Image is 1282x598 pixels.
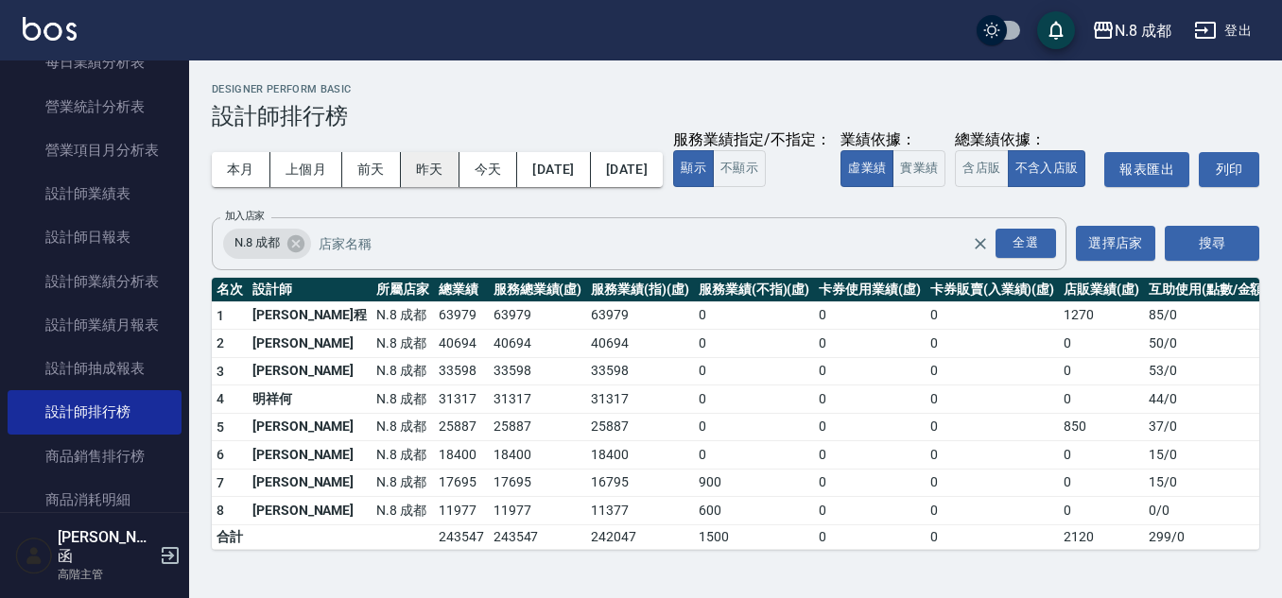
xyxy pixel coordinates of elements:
td: [PERSON_NAME] [248,357,372,385]
img: Logo [23,17,77,41]
td: 0 [814,469,926,497]
td: 0 [1059,441,1144,470]
td: 0 [1059,385,1144,414]
input: 店家名稱 [314,227,1005,260]
td: 0 [814,330,926,358]
td: 0 [694,330,814,358]
a: 設計師日報表 [8,215,182,259]
td: 85 / 0 [1144,301,1273,330]
button: [DATE] [517,152,590,187]
h2: Designer Perform Basic [212,83,1259,95]
a: 商品消耗明細 [8,478,182,521]
span: 2 [217,335,224,350]
td: 0 [814,301,926,330]
a: 設計師抽成報表 [8,347,182,390]
th: 卡券使用業績(虛) [814,278,926,302]
td: [PERSON_NAME] [248,497,372,525]
td: [PERSON_NAME] [248,413,372,441]
th: 所屬店家 [372,278,434,302]
div: N.8 成都 [1115,19,1171,43]
td: 0 [926,385,1059,414]
td: 0 [694,301,814,330]
th: 服務業績(指)(虛) [586,278,694,302]
td: 31317 [586,385,694,414]
td: 17695 [434,469,489,497]
td: 1270 [1059,301,1144,330]
td: 44 / 0 [1144,385,1273,414]
td: 0 [814,497,926,525]
button: save [1037,11,1075,49]
button: 實業績 [892,150,945,187]
div: N.8 成都 [223,229,311,259]
h3: 設計師排行榜 [212,103,1259,129]
button: 虛業績 [840,150,893,187]
button: 選擇店家 [1076,226,1155,261]
span: 5 [217,419,224,435]
td: 合計 [212,524,248,549]
span: 8 [217,503,224,518]
td: 0 [926,469,1059,497]
td: 0 [1059,469,1144,497]
td: 63979 [586,301,694,330]
td: 850 [1059,413,1144,441]
td: 900 [694,469,814,497]
button: 報表匯出 [1104,152,1189,187]
button: 顯示 [673,150,714,187]
td: 17695 [489,469,587,497]
a: 每日業績分析表 [8,41,182,84]
a: 設計師業績表 [8,172,182,215]
th: 互助使用(點數/金額) [1144,278,1273,302]
td: 11377 [586,497,694,525]
span: 1 [217,308,224,323]
td: N.8 成都 [372,413,434,441]
th: 店販業績(虛) [1059,278,1144,302]
td: N.8 成都 [372,469,434,497]
td: 15 / 0 [1144,469,1273,497]
th: 名次 [212,278,248,302]
td: 33598 [489,357,587,385]
button: 搜尋 [1165,226,1259,261]
a: 商品銷售排行榜 [8,435,182,478]
td: 600 [694,497,814,525]
p: 高階主管 [58,566,154,583]
button: 登出 [1187,13,1259,48]
td: 37 / 0 [1144,413,1273,441]
td: 31317 [434,385,489,414]
td: N.8 成都 [372,357,434,385]
td: 0 [694,413,814,441]
td: 0 [814,385,926,414]
a: 設計師業績月報表 [8,303,182,347]
td: 299 / 0 [1144,524,1273,549]
td: 0 [926,357,1059,385]
td: 18400 [586,441,694,470]
th: 服務總業績(虛) [489,278,587,302]
span: 3 [217,364,224,379]
td: 25887 [489,413,587,441]
th: 總業績 [434,278,489,302]
button: [DATE] [591,152,663,187]
span: 4 [217,391,224,406]
td: 0 [694,385,814,414]
td: 0 [926,330,1059,358]
div: 業績依據： [840,130,945,150]
th: 設計師 [248,278,372,302]
td: 18400 [489,441,587,470]
td: 15 / 0 [1144,441,1273,470]
button: 列印 [1199,152,1259,187]
span: N.8 成都 [223,233,291,252]
span: 7 [217,475,224,490]
td: 0 / 0 [1144,497,1273,525]
td: 25887 [586,413,694,441]
td: [PERSON_NAME]程 [248,301,372,330]
table: a dense table [212,278,1273,550]
button: 昨天 [401,152,459,187]
td: 243547 [434,524,489,549]
td: 63979 [489,301,587,330]
div: 總業績依據： [955,130,1095,150]
td: N.8 成都 [372,441,434,470]
td: 0 [1059,497,1144,525]
td: N.8 成都 [372,301,434,330]
button: 不顯示 [713,150,766,187]
td: 0 [814,357,926,385]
